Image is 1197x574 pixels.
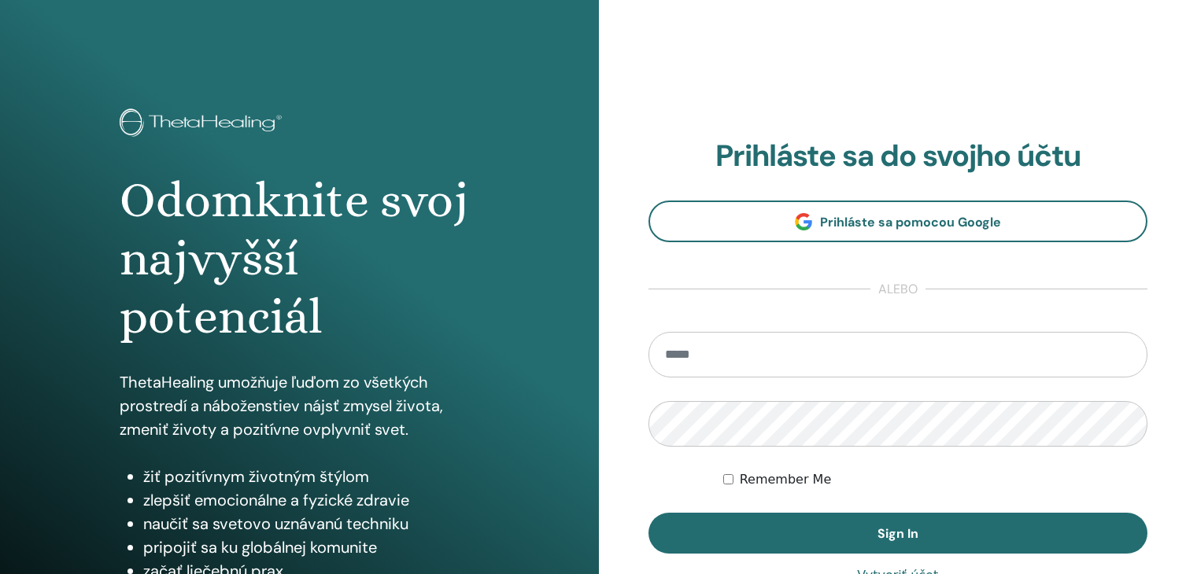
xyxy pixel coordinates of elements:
span: alebo [870,280,925,299]
li: naučiť sa svetovo uznávanú techniku [143,512,479,535]
li: zlepšiť emocionálne a fyzické zdravie [143,488,479,512]
div: Keep me authenticated indefinitely or until I manually logout [723,470,1147,489]
span: Sign In [877,525,918,542]
li: pripojiť sa ku globálnej komunite [143,535,479,559]
label: Remember Me [740,470,832,489]
p: ThetaHealing umožňuje ľuďom zo všetkých prostredí a náboženstiev nájsť zmysel života, zmeniť živo... [120,370,479,441]
h2: Prihláste sa do svojho účtu [648,138,1148,175]
button: Sign In [648,513,1148,554]
a: Prihláste sa pomocou Google [648,201,1148,242]
li: žiť pozitívnym životným štýlom [143,465,479,488]
h1: Odomknite svoj najvyšší potenciál [120,171,479,347]
span: Prihláste sa pomocou Google [820,214,1001,230]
